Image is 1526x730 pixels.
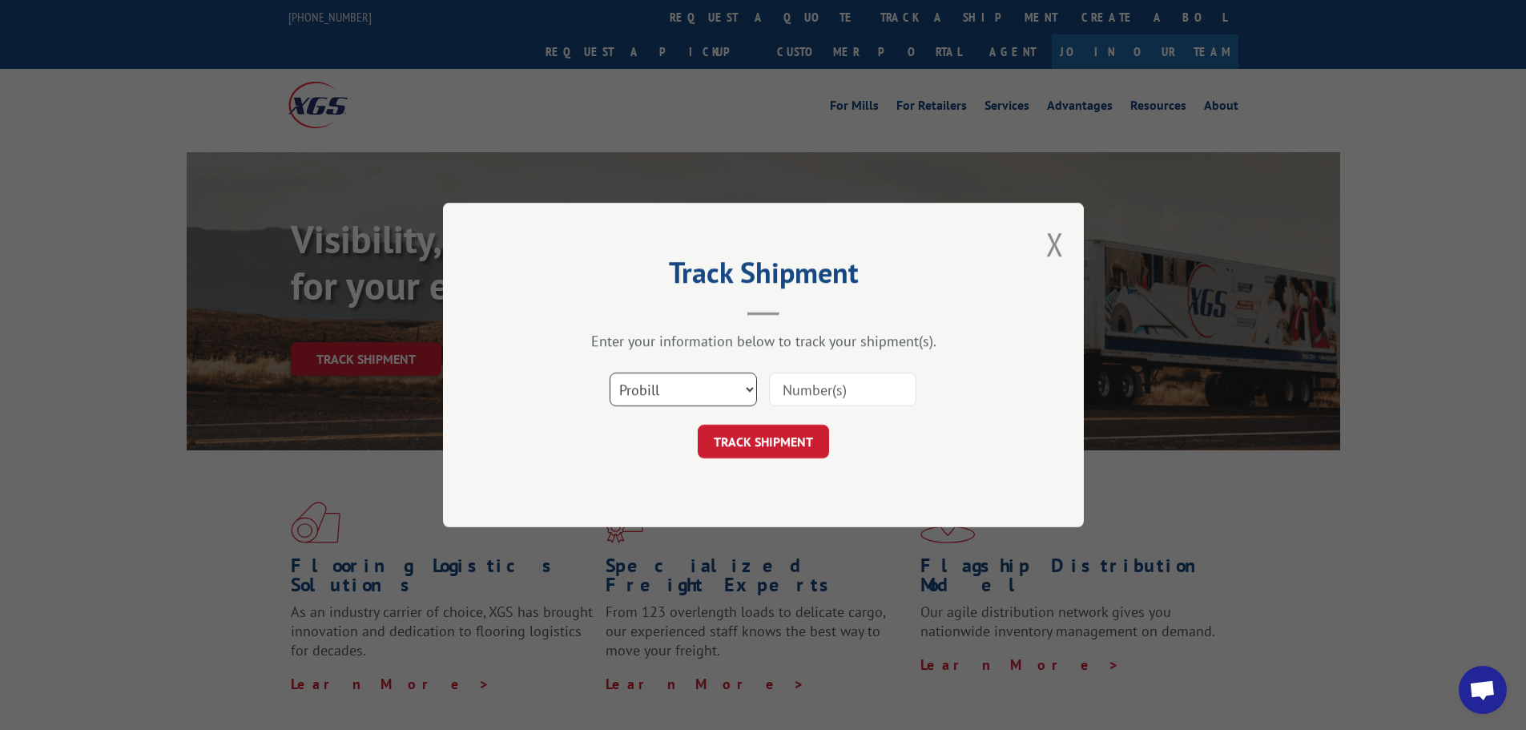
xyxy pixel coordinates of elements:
button: TRACK SHIPMENT [698,425,829,458]
button: Close modal [1046,223,1064,265]
div: Enter your information below to track your shipment(s). [523,332,1004,350]
input: Number(s) [769,373,916,406]
h2: Track Shipment [523,261,1004,292]
div: Open chat [1459,666,1507,714]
